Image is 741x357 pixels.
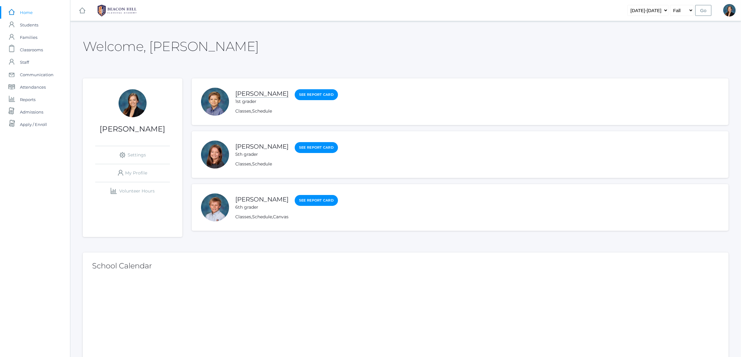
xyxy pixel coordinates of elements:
[20,6,33,19] span: Home
[20,56,29,68] span: Staff
[235,151,288,158] div: 5th grader
[94,3,140,18] img: BHCALogos-05-308ed15e86a5a0abce9b8dd61676a3503ac9727e845dece92d48e8588c001991.png
[723,4,736,16] div: Allison Smith
[295,89,338,100] a: See Report Card
[235,98,288,105] div: 1st grader
[252,214,272,220] a: Schedule
[235,214,338,220] div: , ,
[20,81,46,93] span: Attendances
[235,161,251,167] a: Classes
[201,88,229,116] div: Noah Smith
[83,39,259,53] h2: Welcome, [PERSON_NAME]
[235,143,288,150] a: [PERSON_NAME]
[295,195,338,206] a: See Report Card
[235,108,338,114] div: ,
[20,19,38,31] span: Students
[95,164,170,182] a: My Profile
[252,161,272,167] a: Schedule
[235,90,288,98] a: [PERSON_NAME]
[119,89,147,117] div: Allison Smith
[83,125,182,133] h1: [PERSON_NAME]
[235,108,251,114] a: Classes
[201,193,229,221] div: Christian Smith
[20,31,37,44] span: Families
[695,5,711,16] input: Go
[95,146,170,164] a: Settings
[20,68,54,81] span: Communication
[295,142,338,153] a: See Report Card
[235,196,288,203] a: [PERSON_NAME]
[95,182,170,200] a: Volunteer Hours
[235,214,251,220] a: Classes
[92,262,719,270] h2: School Calendar
[20,44,43,56] span: Classrooms
[273,214,288,220] a: Canvas
[252,108,272,114] a: Schedule
[235,161,338,167] div: ,
[235,204,288,211] div: 6th grader
[20,93,35,106] span: Reports
[20,118,47,131] span: Apply / Enroll
[20,106,43,118] span: Admissions
[201,141,229,169] div: Ayla Smith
